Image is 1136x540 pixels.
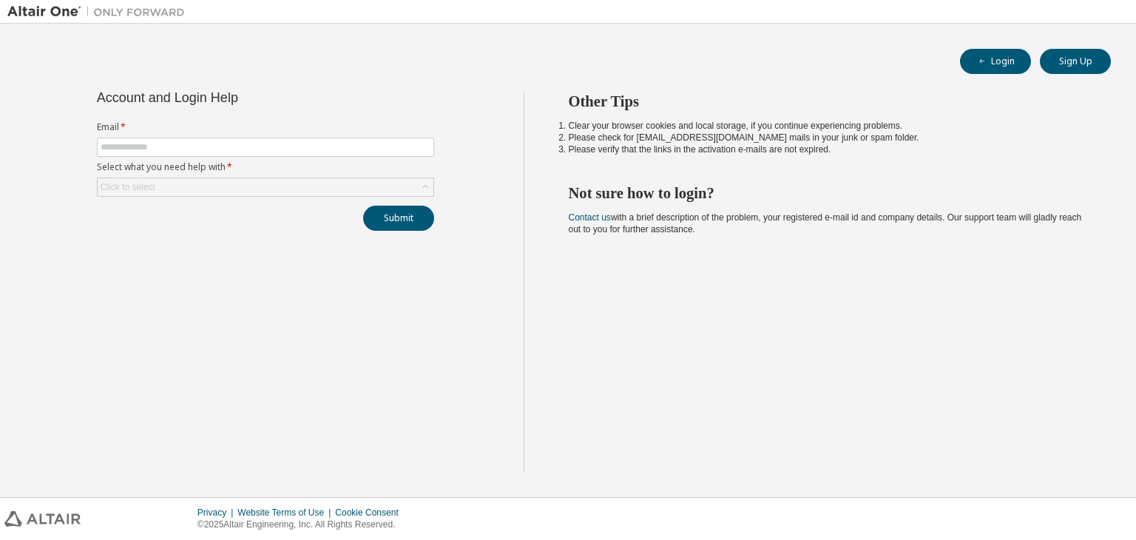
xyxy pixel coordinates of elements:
label: Select what you need help with [97,161,434,173]
a: Contact us [569,212,611,223]
li: Please check for [EMAIL_ADDRESS][DOMAIN_NAME] mails in your junk or spam folder. [569,132,1085,144]
div: Cookie Consent [335,507,407,519]
button: Sign Up [1040,49,1111,74]
div: Privacy [197,507,237,519]
p: © 2025 Altair Engineering, Inc. All Rights Reserved. [197,519,408,531]
div: Account and Login Help [97,92,367,104]
span: with a brief description of the problem, your registered e-mail id and company details. Our suppo... [569,212,1082,234]
img: altair_logo.svg [4,511,81,527]
div: Click to select [98,178,433,196]
button: Login [960,49,1031,74]
label: Email [97,121,434,133]
img: Altair One [7,4,192,19]
h2: Not sure how to login? [569,183,1085,203]
div: Website Terms of Use [237,507,335,519]
button: Submit [363,206,434,231]
h2: Other Tips [569,92,1085,111]
div: Click to select [101,181,155,193]
li: Clear your browser cookies and local storage, if you continue experiencing problems. [569,120,1085,132]
li: Please verify that the links in the activation e-mails are not expired. [569,144,1085,155]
